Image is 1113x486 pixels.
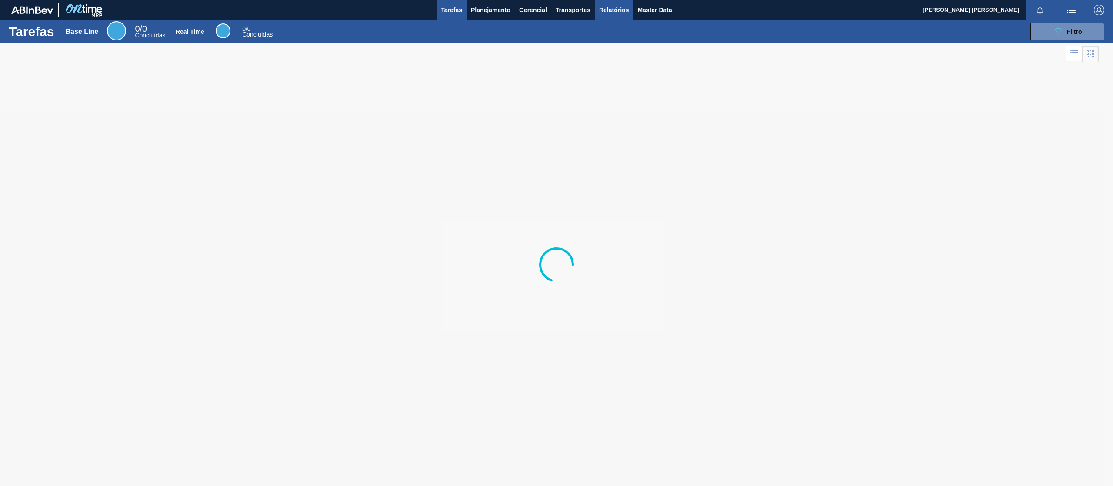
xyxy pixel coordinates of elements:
span: Master Data [637,5,672,15]
img: userActions [1066,5,1076,15]
div: Base Line [107,21,126,40]
img: Logout [1094,5,1104,15]
span: 0 [242,25,246,32]
span: Gerencial [519,5,547,15]
span: / 0 [135,24,147,33]
span: Tarefas [441,5,462,15]
span: 0 [135,24,140,33]
span: Planejamento [471,5,510,15]
span: Transportes [556,5,590,15]
button: Notificações [1026,4,1054,16]
div: Real Time [242,26,273,37]
div: Real Time [216,23,230,38]
img: TNhmsLtSVTkK8tSr43FrP2fwEKptu5GPRR3wAAAABJRU5ErkJggg== [11,6,53,14]
span: Concluídas [242,31,273,38]
h1: Tarefas [9,27,54,37]
span: Concluídas [135,32,165,39]
button: Filtro [1030,23,1104,40]
span: Filtro [1067,28,1082,35]
div: Base Line [66,28,99,36]
span: Relatórios [599,5,629,15]
div: Real Time [176,28,204,35]
span: / 0 [242,25,250,32]
div: Base Line [135,25,165,38]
